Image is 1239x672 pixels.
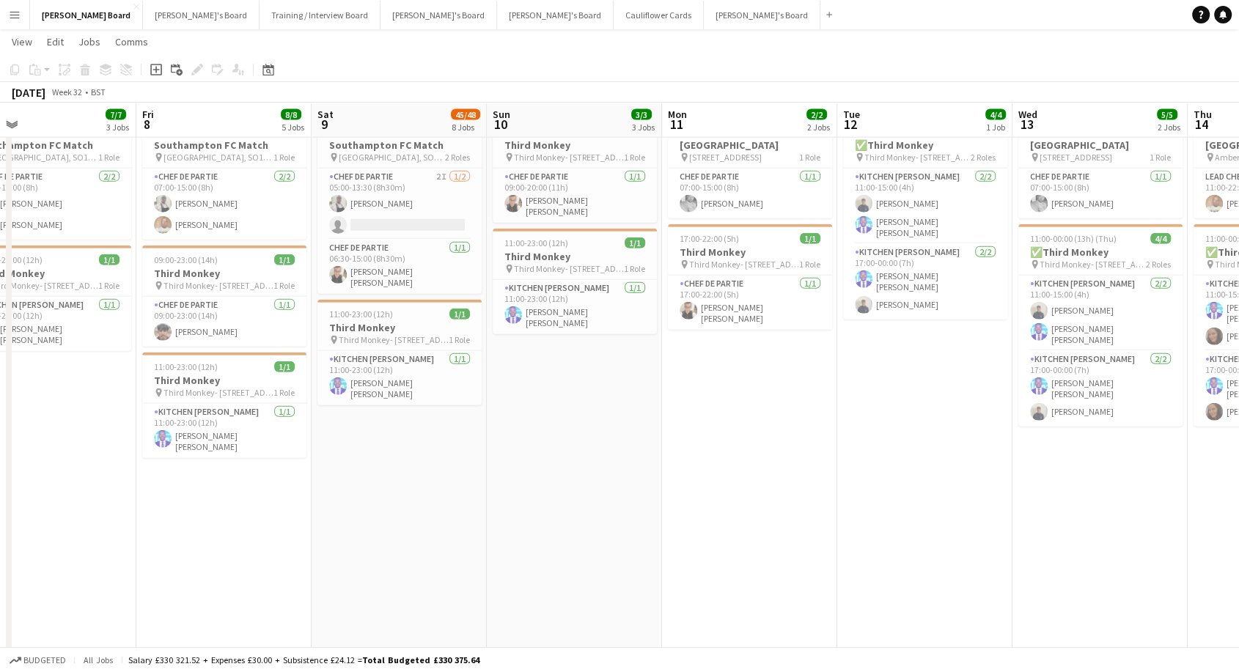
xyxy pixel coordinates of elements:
[6,32,38,51] a: View
[81,654,116,665] span: All jobs
[30,1,143,29] button: [PERSON_NAME] Board
[362,654,479,665] span: Total Budgeted £330 375.64
[91,86,106,97] div: BST
[260,1,380,29] button: Training / Interview Board
[47,35,64,48] span: Edit
[78,35,100,48] span: Jobs
[614,1,704,29] button: Cauliflower Cards
[143,1,260,29] button: [PERSON_NAME]'s Board
[12,85,45,100] div: [DATE]
[41,32,70,51] a: Edit
[128,654,479,665] div: Salary £330 321.52 + Expenses £30.00 + Subsistence £24.12 =
[23,655,66,665] span: Budgeted
[497,1,614,29] button: [PERSON_NAME]'s Board
[115,35,148,48] span: Comms
[73,32,106,51] a: Jobs
[109,32,154,51] a: Comms
[12,35,32,48] span: View
[380,1,497,29] button: [PERSON_NAME]'s Board
[704,1,820,29] button: [PERSON_NAME]'s Board
[7,652,68,668] button: Budgeted
[48,86,85,97] span: Week 32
